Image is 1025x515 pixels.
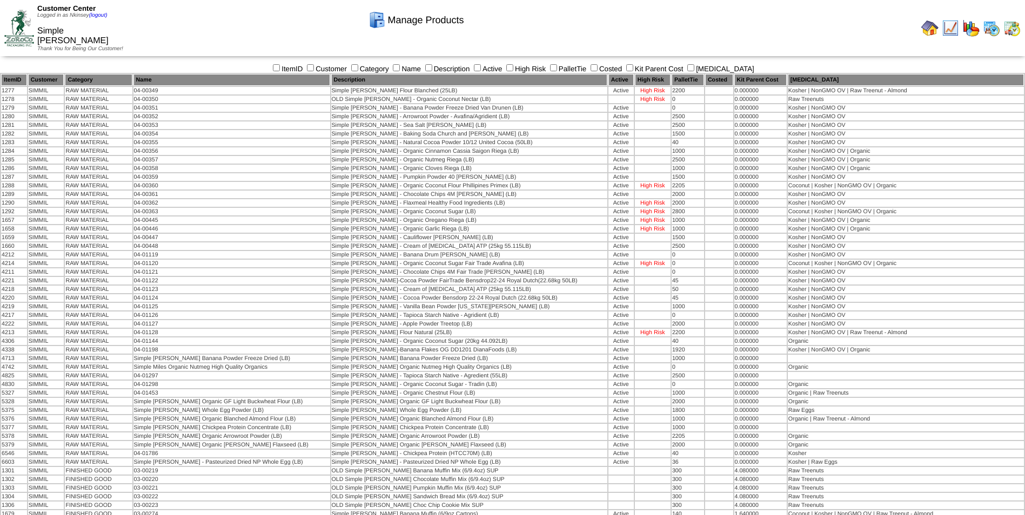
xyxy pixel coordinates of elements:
div: High Risk [635,96,670,103]
td: Simple [PERSON_NAME] - Organic Coconut Sugar (LB) [331,208,607,215]
div: Active [609,312,633,319]
td: 0.000000 [734,286,787,293]
td: OLD Simple [PERSON_NAME] - Organic Coconut Nectar (LB) [331,96,607,103]
th: Active [608,74,634,86]
td: 1500 [672,130,704,138]
label: High Risk [504,65,546,73]
th: Description [331,74,607,86]
td: 0.000000 [734,121,787,129]
td: 04-00358 [133,165,330,172]
td: 04-00359 [133,173,330,181]
td: 0.000000 [734,199,787,207]
div: Active [609,148,633,154]
td: SIMMIL [28,130,64,138]
div: Active [609,105,633,111]
td: Simple [PERSON_NAME] - Chocolate Chips 4M [PERSON_NAME] (LB) [331,191,607,198]
span: Logged in as Nkinsey [37,12,108,18]
th: [MEDICAL_DATA] [788,74,1024,86]
img: calendarprod.gif [983,19,1000,37]
td: SIMMIL [28,303,64,310]
td: 4219 [1,303,27,310]
td: 40 [672,139,704,146]
td: SIMMIL [28,311,64,319]
td: 1288 [1,182,27,189]
td: 04-01127 [133,320,330,328]
div: High Risk [635,260,670,267]
div: High Risk [635,87,670,94]
td: Kosher | NonGMO OV [788,139,1024,146]
td: Simple [PERSON_NAME] - Cream of [MEDICAL_DATA] ATP (25kg 55.115LB) [331,242,607,250]
td: RAW MATERIAL [65,311,132,319]
input: Kit Parent Cost [626,64,633,71]
td: 1292 [1,208,27,215]
div: Active [609,269,633,275]
td: 4214 [1,260,27,267]
td: 1290 [1,199,27,207]
input: Active [474,64,481,71]
td: RAW MATERIAL [65,268,132,276]
td: 0.000000 [734,156,787,164]
span: Manage Products [387,15,464,26]
input: High Risk [506,64,513,71]
td: Kosher | NonGMO OV | Organic [788,147,1024,155]
td: Kosher | NonGMO OV | Raw Treenut - Almond [788,87,1024,94]
td: 0.000000 [734,139,787,146]
td: SIMMIL [28,225,64,233]
input: Description [425,64,432,71]
td: SIMMIL [28,234,64,241]
td: Kosher | NonGMO OV [788,242,1024,250]
img: home.gif [921,19,939,37]
div: Active [609,165,633,172]
td: Kosher | NonGMO OV [788,311,1024,319]
td: 1285 [1,156,27,164]
td: Simple [PERSON_NAME] - Banana Drum [PERSON_NAME] (LB) [331,251,607,259]
td: Kosher | NonGMO OV [788,294,1024,302]
td: 1000 [672,165,704,172]
td: SIMMIL [28,96,64,103]
td: Simple [PERSON_NAME] - Tapioca Starch Native - Agridient (LB) [331,311,607,319]
td: 0.000000 [734,311,787,319]
th: Kit Parent Cost [734,74,787,86]
td: Kosher | NonGMO OV [788,121,1024,129]
th: PalletTie [672,74,704,86]
td: 04-00356 [133,147,330,155]
td: Simple [PERSON_NAME] Flour Blanched (25LB) [331,87,607,94]
div: Active [609,122,633,128]
td: SIMMIL [28,121,64,129]
td: 0.000000 [734,268,787,276]
td: 1289 [1,191,27,198]
td: 0.000000 [734,234,787,241]
td: 1286 [1,165,27,172]
div: High Risk [635,208,670,215]
div: Active [609,131,633,137]
td: SIMMIL [28,156,64,164]
td: 0.000000 [734,96,787,103]
td: SIMMIL [28,320,64,328]
div: Active [609,139,633,146]
div: Active [609,87,633,94]
td: Kosher | NonGMO OV | Organic [788,216,1024,224]
td: RAW MATERIAL [65,320,132,328]
label: Category [349,65,389,73]
input: Category [351,64,358,71]
td: RAW MATERIAL [65,277,132,284]
td: Kosher | NonGMO OV [788,234,1024,241]
th: High Risk [635,74,671,86]
div: Active [609,174,633,180]
td: Kosher | NonGMO OV [788,173,1024,181]
td: SIMMIL [28,87,64,94]
td: SIMMIL [28,139,64,146]
td: 0.000000 [734,225,787,233]
td: RAW MATERIAL [65,251,132,259]
td: SIMMIL [28,268,64,276]
td: 1281 [1,121,27,129]
input: [MEDICAL_DATA] [687,64,694,71]
div: Active [609,113,633,120]
td: 1278 [1,96,27,103]
td: Simple [PERSON_NAME] - Organic Cinnamon Cassia Saigon Riega (LB) [331,147,607,155]
img: graph.gif [962,19,980,37]
td: Simple [PERSON_NAME] - Cocoa Powder Bensdorp 22-24 Royal Dutch (22.68kg 50LB) [331,294,607,302]
td: RAW MATERIAL [65,156,132,164]
td: Simple [PERSON_NAME] - Organic Cloves Riega (LB) [331,165,607,172]
td: 04-00357 [133,156,330,164]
